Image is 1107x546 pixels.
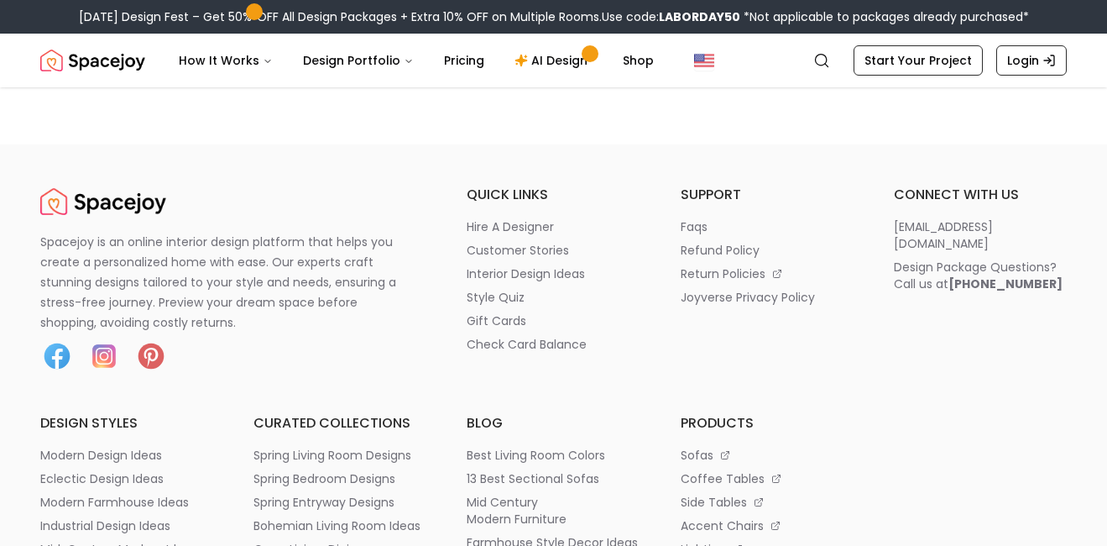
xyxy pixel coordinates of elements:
span: Use code: [602,8,740,25]
p: faqs [681,218,708,235]
a: faqs [681,218,854,235]
a: bohemian living room ideas [253,517,426,534]
a: eclectic design ideas [40,470,213,487]
img: Spacejoy Logo [40,185,166,218]
h6: design styles [40,413,213,433]
h6: connect with us [894,185,1067,205]
a: best living room colors [467,447,640,464]
a: side tables [681,494,854,511]
a: spring entryway designs [253,494,426,511]
p: check card balance [467,336,587,353]
a: [EMAIL_ADDRESS][DOMAIN_NAME] [894,218,1067,252]
p: accent chairs [681,517,764,534]
img: Instagram icon [87,339,121,373]
a: Start Your Project [854,45,983,76]
a: AI Design [501,44,606,77]
a: modern farmhouse ideas [40,494,213,511]
a: industrial design ideas [40,517,213,534]
a: check card balance [467,336,640,353]
p: modern design ideas [40,447,162,464]
p: industrial design ideas [40,517,170,534]
button: Design Portfolio [290,44,427,77]
a: Login [996,45,1067,76]
a: 13 best sectional sofas [467,470,640,487]
p: eclectic design ideas [40,470,164,487]
a: spring living room designs [253,447,426,464]
p: 13 best sectional sofas [467,470,599,487]
a: hire a designer [467,218,640,235]
p: modern farmhouse ideas [40,494,189,511]
a: coffee tables [681,470,854,487]
h6: curated collections [253,413,426,433]
a: interior design ideas [467,265,640,282]
p: gift cards [467,312,526,329]
a: mid century modern furniture [467,494,640,528]
nav: Global [40,34,1067,87]
a: joyverse privacy policy [681,289,854,306]
a: accent chairs [681,517,854,534]
p: side tables [681,494,747,511]
b: LABORDAY50 [659,8,740,25]
p: customer stories [467,242,569,259]
img: United States [694,50,714,71]
a: Design Package Questions?Call us at[PHONE_NUMBER] [894,259,1067,292]
a: Spacejoy [40,185,166,218]
a: Shop [609,44,667,77]
a: customer stories [467,242,640,259]
a: modern design ideas [40,447,213,464]
h6: products [681,413,854,433]
p: style quiz [467,289,525,306]
p: refund policy [681,242,760,259]
p: spring bedroom designs [253,470,395,487]
div: [DATE] Design Fest – Get 50% OFF All Design Packages + Extra 10% OFF on Multiple Rooms. [79,8,1029,25]
nav: Main [165,44,667,77]
a: refund policy [681,242,854,259]
div: Design Package Questions? Call us at [894,259,1063,292]
a: Spacejoy [40,44,145,77]
a: Pricing [431,44,498,77]
p: spring entryway designs [253,494,394,511]
p: hire a designer [467,218,554,235]
b: [PHONE_NUMBER] [948,276,1063,292]
span: *Not applicable to packages already purchased* [740,8,1029,25]
button: How It Works [165,44,286,77]
img: Pinterest icon [134,339,168,373]
h6: blog [467,413,640,433]
p: sofas [681,447,713,464]
p: Spacejoy is an online interior design platform that helps you create a personalized home with eas... [40,232,416,333]
img: Spacejoy Logo [40,44,145,77]
a: spring bedroom designs [253,470,426,487]
p: best living room colors [467,447,605,464]
a: gift cards [467,312,640,329]
a: return policies [681,265,854,282]
p: interior design ideas [467,265,585,282]
p: return policies [681,265,765,282]
p: bohemian living room ideas [253,517,420,534]
img: Facebook icon [40,339,74,373]
h6: quick links [467,185,640,205]
p: coffee tables [681,470,765,487]
a: sofas [681,447,854,464]
h6: support [681,185,854,205]
p: spring living room designs [253,447,411,464]
p: joyverse privacy policy [681,289,815,306]
a: style quiz [467,289,640,306]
